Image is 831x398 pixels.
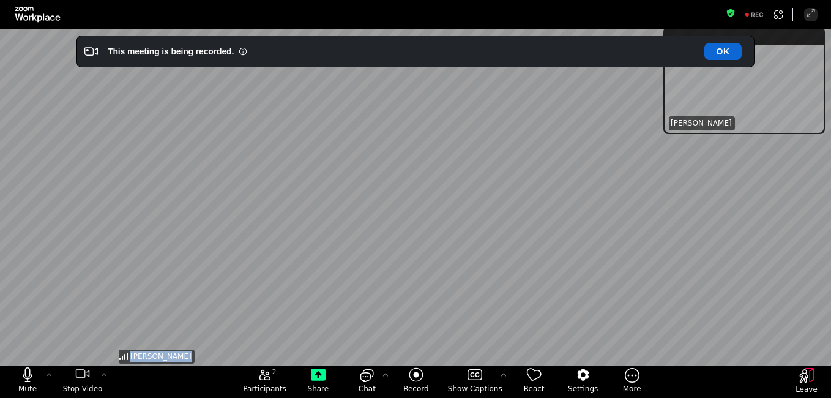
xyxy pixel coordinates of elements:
[510,367,559,397] button: React
[623,384,641,394] span: More
[392,367,441,397] button: Record
[236,367,294,397] button: open the participants list pane,[2] particpants
[239,47,247,56] i: Information Small
[243,384,286,394] span: Participants
[294,367,343,397] button: Share
[608,367,657,397] button: More meeting control
[671,118,732,129] span: [PERSON_NAME]
[796,385,818,394] span: Leave
[524,384,545,394] span: React
[272,367,277,377] span: 2
[403,384,428,394] span: Record
[740,8,769,21] div: Recording to cloud
[663,27,825,134] div: suspension-window
[804,8,818,21] button: Enter Full Screen
[308,384,329,394] span: Share
[441,367,510,397] button: Show Captions
[726,8,736,21] button: Meeting information
[782,368,831,397] button: Leave
[130,351,192,362] span: [PERSON_NAME]
[497,367,510,383] button: More options for captions, menu button
[84,45,98,58] i: Video Recording
[359,384,376,394] span: Chat
[379,367,392,383] button: Chat Settings
[568,384,598,394] span: Settings
[448,384,502,394] span: Show Captions
[559,367,608,397] button: Settings
[18,384,37,394] span: Mute
[63,384,103,394] span: Stop Video
[55,367,110,397] button: stop my video
[108,45,234,58] div: This meeting is being recorded.
[43,367,55,383] button: More audio controls
[704,43,742,60] button: OK
[98,367,110,383] button: More video controls
[343,367,392,397] button: open the chat panel
[772,8,785,21] button: Apps Accessing Content in This Meeting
